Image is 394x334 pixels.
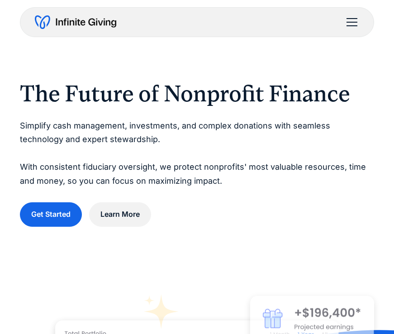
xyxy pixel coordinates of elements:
[20,80,375,108] h1: The Future of Nonprofit Finance
[35,15,116,29] a: home
[20,119,375,188] p: Simplify cash management, investments, and complex donations with seamless technology and expert ...
[341,11,359,33] div: menu
[89,202,151,226] a: Learn More
[20,202,82,226] a: Get Started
